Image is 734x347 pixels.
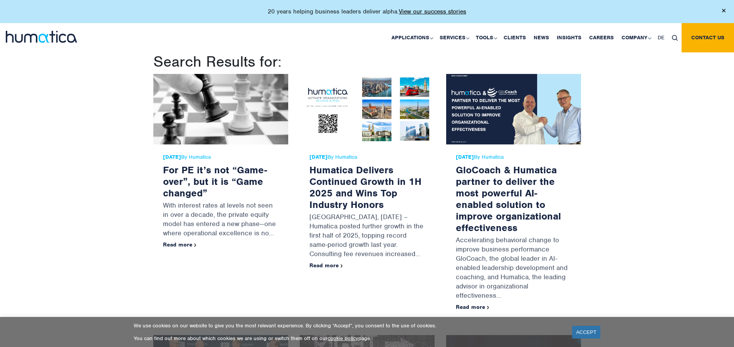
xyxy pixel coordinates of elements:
a: ACCEPT [572,326,600,339]
a: Services [436,23,472,52]
a: For PE it’s not “Game-over”, but it is “Game changed” [163,164,267,199]
a: Applications [388,23,436,52]
a: Read more [456,303,489,310]
strong: [DATE] [163,154,181,160]
span: DE [658,34,664,41]
strong: [DATE] [309,154,328,160]
a: Humatica Delivers Continued Growth in 1H 2025 and Wins Top Industry Honors [309,164,422,211]
p: [GEOGRAPHIC_DATA], [DATE] – Humatica posted further growth in the first half of 2025, topping rec... [309,210,425,262]
p: Accelerating behavioral change to improve business performance GloCoach, the global leader in AI-... [456,233,571,304]
p: You can find out more about which cookies we are using or switch them off on our page. [134,335,563,342]
img: arrowicon [341,264,343,268]
span: By Humatica [163,154,279,160]
img: arrowicon [487,306,489,309]
img: search_icon [672,35,678,41]
span: By Humatica [456,154,571,160]
a: Read more [309,262,343,269]
a: View our success stories [399,8,466,15]
a: Careers [585,23,618,52]
a: Insights [553,23,585,52]
a: Company [618,23,654,52]
a: DE [654,23,668,52]
a: Tools [472,23,500,52]
img: arrowicon [194,243,197,247]
img: For PE it’s not “Game-over”, but it is “Game changed” [153,74,288,144]
img: Humatica Delivers Continued Growth in 1H 2025 and Wins Top Industry Honors [300,74,435,144]
img: GloCoach & Humatica partner to deliver the most powerful AI-enabled solution to improve organizat... [446,74,581,144]
a: cookie policy [328,335,358,342]
h1: Search Results for: [153,52,581,71]
a: Contact us [682,23,734,52]
span: By Humatica [309,154,425,160]
a: Read more [163,241,197,248]
p: We use cookies on our website to give you the most relevant experience. By clicking “Accept”, you... [134,322,563,329]
img: logo [6,31,77,43]
strong: [DATE] [456,154,474,160]
a: GloCoach & Humatica partner to deliver the most powerful AI-enabled solution to improve organizat... [456,164,561,234]
p: With interest rates at levels not seen in over a decade, the private equity model has entered a n... [163,199,279,241]
a: News [530,23,553,52]
p: 20 years helping business leaders deliver alpha. [268,8,466,15]
a: Clients [500,23,530,52]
